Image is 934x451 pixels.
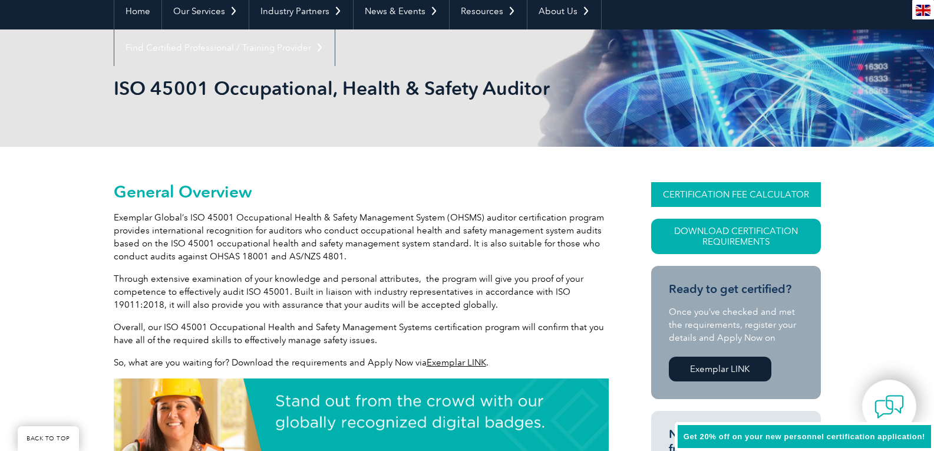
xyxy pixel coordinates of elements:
a: Download Certification Requirements [651,219,821,254]
a: Exemplar LINK [669,357,771,381]
p: Once you’ve checked and met the requirements, register your details and Apply Now on [669,305,803,344]
p: Through extensive examination of your knowledge and personal attributes, the program will give yo... [114,272,609,311]
p: So, what are you waiting for? Download the requirements and Apply Now via . [114,356,609,369]
a: Find Certified Professional / Training Provider [114,29,335,66]
a: BACK TO TOP [18,426,79,451]
img: contact-chat.png [874,392,904,422]
h1: ISO 45001 Occupational, Health & Safety Auditor [114,77,566,100]
a: CERTIFICATION FEE CALCULATOR [651,182,821,207]
span: Get 20% off on your new personnel certification application! [684,432,925,441]
p: Overall, our ISO 45001 Occupational Health and Safety Management Systems certification program wi... [114,321,609,347]
h3: Ready to get certified? [669,282,803,297]
img: en [916,5,930,16]
a: Exemplar LINK [427,357,486,368]
h2: General Overview [114,182,609,201]
p: Exemplar Global’s ISO 45001 Occupational Health & Safety Management System (OHSMS) auditor certif... [114,211,609,263]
